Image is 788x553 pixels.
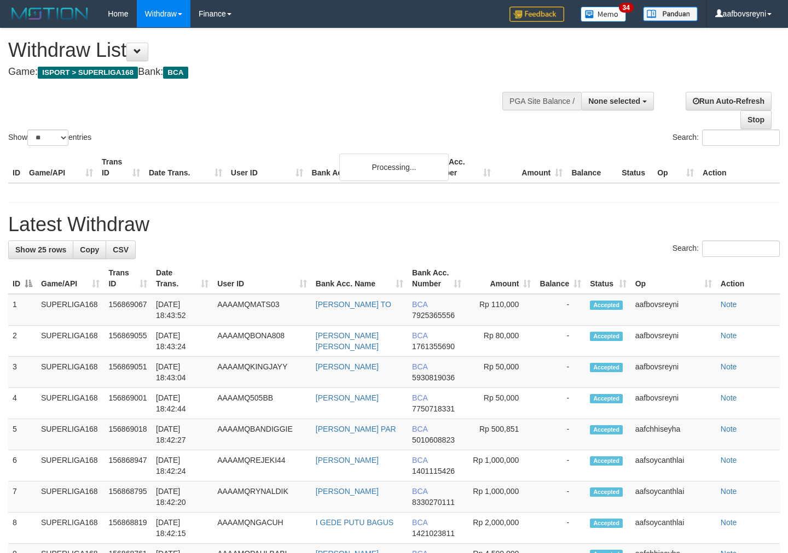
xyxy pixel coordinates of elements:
[8,481,37,513] td: 7
[631,357,716,388] td: aafbovsreyni
[106,240,136,259] a: CSV
[631,388,716,419] td: aafbovsreyni
[466,263,536,294] th: Amount: activate to sort column ascending
[163,67,188,79] span: BCA
[152,294,213,326] td: [DATE] 18:43:52
[686,92,772,110] a: Run Auto-Refresh
[412,311,455,320] span: Copy 7925365556 to clipboard
[8,263,37,294] th: ID: activate to sort column descending
[535,450,586,481] td: -
[412,373,455,382] span: Copy 5930819036 to clipboard
[502,92,581,110] div: PGA Site Balance /
[721,487,737,496] a: Note
[590,487,623,497] span: Accepted
[15,245,66,254] span: Show 25 rows
[213,326,311,357] td: AAAAMQBONA808
[631,326,716,357] td: aafbovsreyni
[316,362,379,371] a: [PERSON_NAME]
[412,342,455,351] span: Copy 1761355690 to clipboard
[631,263,716,294] th: Op: activate to sort column ascending
[412,362,427,371] span: BCA
[213,513,311,544] td: AAAAMQNGACUH
[152,357,213,388] td: [DATE] 18:43:04
[721,425,737,433] a: Note
[37,263,104,294] th: Game/API: activate to sort column ascending
[8,214,780,236] h1: Latest Withdraw
[631,419,716,450] td: aafchhiseyha
[152,419,213,450] td: [DATE] 18:42:27
[8,419,37,450] td: 5
[673,130,780,146] label: Search:
[104,326,152,357] td: 156869055
[412,393,427,402] span: BCA
[535,419,586,450] td: -
[535,263,586,294] th: Balance: activate to sort column ascending
[97,152,144,183] th: Trans ID
[213,294,311,326] td: AAAAMQMATS03
[8,450,37,481] td: 6
[412,529,455,538] span: Copy 1421023811 to clipboard
[308,152,424,183] th: Bank Acc. Name
[37,357,104,388] td: SUPERLIGA168
[316,456,379,464] a: [PERSON_NAME]
[412,436,455,444] span: Copy 5010608823 to clipboard
[509,7,564,22] img: Feedback.jpg
[37,294,104,326] td: SUPERLIGA168
[213,357,311,388] td: AAAAMQKINGJAYY
[466,388,536,419] td: Rp 50,000
[37,388,104,419] td: SUPERLIGA168
[721,331,737,340] a: Note
[412,518,427,527] span: BCA
[721,393,737,402] a: Note
[144,152,227,183] th: Date Trans.
[104,419,152,450] td: 156869018
[590,332,623,341] span: Accepted
[152,263,213,294] th: Date Trans.: activate to sort column ascending
[316,518,393,527] a: I GEDE PUTU BAGUS
[740,110,772,129] a: Stop
[37,419,104,450] td: SUPERLIGA168
[8,152,25,183] th: ID
[581,92,654,110] button: None selected
[213,481,311,513] td: AAAAMQRYNALDIK
[643,7,698,21] img: panduan.png
[412,425,427,433] span: BCA
[339,154,449,181] div: Processing...
[631,513,716,544] td: aafsoycanthlai
[27,130,68,146] select: Showentries
[721,518,737,527] a: Note
[412,487,427,496] span: BCA
[424,152,495,183] th: Bank Acc. Number
[535,388,586,419] td: -
[104,294,152,326] td: 156869067
[590,519,623,528] span: Accepted
[73,240,106,259] a: Copy
[535,294,586,326] td: -
[152,450,213,481] td: [DATE] 18:42:24
[227,152,308,183] th: User ID
[104,388,152,419] td: 156869001
[721,456,737,464] a: Note
[466,294,536,326] td: Rp 110,000
[152,481,213,513] td: [DATE] 18:42:20
[617,152,653,183] th: Status
[721,362,737,371] a: Note
[721,300,737,309] a: Note
[311,263,408,294] th: Bank Acc. Name: activate to sort column ascending
[8,39,514,61] h1: Withdraw List
[8,294,37,326] td: 1
[590,394,623,403] span: Accepted
[412,498,455,507] span: Copy 8330270111 to clipboard
[535,326,586,357] td: -
[8,326,37,357] td: 2
[716,263,780,294] th: Action
[631,481,716,513] td: aafsoycanthlai
[104,513,152,544] td: 156868819
[8,388,37,419] td: 4
[8,240,73,259] a: Show 25 rows
[213,388,311,419] td: AAAAMQ505BB
[104,357,152,388] td: 156869051
[412,300,427,309] span: BCA
[466,450,536,481] td: Rp 1,000,000
[535,357,586,388] td: -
